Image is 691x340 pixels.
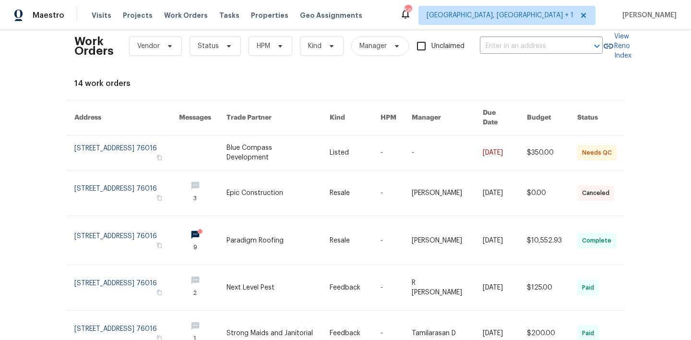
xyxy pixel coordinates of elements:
[404,265,475,311] td: R [PERSON_NAME]
[427,11,573,20] span: [GEOGRAPHIC_DATA], [GEOGRAPHIC_DATA] + 1
[475,100,519,135] th: Due Date
[373,265,404,311] td: -
[404,170,475,216] td: [PERSON_NAME]
[92,11,111,20] span: Visits
[155,153,164,162] button: Copy Address
[155,288,164,297] button: Copy Address
[74,79,617,88] div: 14 work orders
[322,170,373,216] td: Resale
[359,41,387,51] span: Manager
[590,39,604,53] button: Open
[198,41,219,51] span: Status
[123,11,153,20] span: Projects
[155,194,164,202] button: Copy Address
[219,170,322,216] td: Epic Construction
[619,11,677,20] span: [PERSON_NAME]
[322,265,373,311] td: Feedback
[431,41,465,51] span: Unclaimed
[373,100,404,135] th: HPM
[219,135,322,170] td: Blue Compass Development
[404,135,475,170] td: -
[480,39,576,54] input: Enter in an address
[251,11,288,20] span: Properties
[373,170,404,216] td: -
[603,32,631,61] a: View Reno Index
[219,265,322,311] td: Next Level Pest
[33,11,64,20] span: Maestro
[322,216,373,265] td: Resale
[519,100,570,135] th: Budget
[155,241,164,250] button: Copy Address
[219,100,322,135] th: Trade Partner
[300,11,362,20] span: Geo Assignments
[404,100,475,135] th: Manager
[219,12,239,19] span: Tasks
[164,11,208,20] span: Work Orders
[257,41,270,51] span: HPM
[322,100,373,135] th: Kind
[570,100,624,135] th: Status
[322,135,373,170] td: Listed
[74,36,114,56] h2: Work Orders
[137,41,160,51] span: Vendor
[67,100,171,135] th: Address
[308,41,322,51] span: Kind
[373,135,404,170] td: -
[404,216,475,265] td: [PERSON_NAME]
[373,216,404,265] td: -
[171,100,219,135] th: Messages
[219,216,322,265] td: Paradigm Roofing
[405,6,411,15] div: 56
